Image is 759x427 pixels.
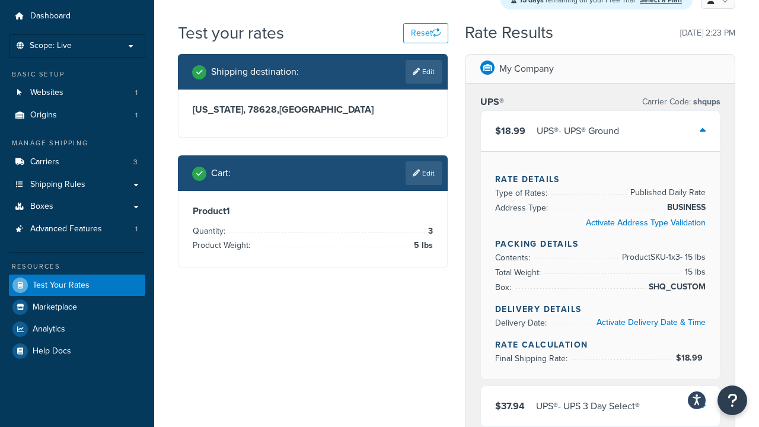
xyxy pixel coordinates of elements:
span: 15 lbs [682,265,706,279]
a: Help Docs [9,340,145,362]
a: Websites1 [9,82,145,104]
span: Marketplace [33,302,77,313]
span: Dashboard [30,11,71,21]
a: Activate Delivery Date & Time [597,316,706,329]
span: Address Type: [495,202,551,214]
div: Manage Shipping [9,138,145,148]
span: 5 lbs [411,238,433,253]
span: Help Docs [33,346,71,356]
span: Boxes [30,202,53,212]
h3: [US_STATE], 78628 , [GEOGRAPHIC_DATA] [193,104,433,116]
h3: UPS® [480,96,504,108]
span: Delivery Date: [495,317,550,329]
h1: Test your rates [178,21,284,44]
h3: Product 1 [193,205,433,217]
a: Activate Address Type Validation [586,216,706,229]
li: Carriers [9,151,145,173]
a: Shipping Rules [9,174,145,196]
span: Type of Rates: [495,187,550,199]
li: Origins [9,104,145,126]
div: Basic Setup [9,69,145,79]
span: Carriers [30,157,59,167]
div: UPS® - UPS® Ground [537,123,619,139]
h2: Shipping destination : [211,66,299,77]
span: Websites [30,88,63,98]
h4: Delivery Details [495,303,706,316]
span: Total Weight: [495,266,544,279]
span: 1 [135,110,138,120]
span: Test Your Rates [33,281,90,291]
li: Websites [9,82,145,104]
h2: Rate Results [465,24,553,42]
p: My Company [499,60,554,77]
a: Edit [406,60,442,84]
a: Marketplace [9,297,145,318]
a: Dashboard [9,5,145,27]
a: Boxes [9,196,145,218]
span: Contents: [495,251,533,264]
span: 3 [133,157,138,167]
li: Advanced Features [9,218,145,240]
button: Reset [403,23,448,43]
span: shqups [691,95,720,108]
h2: Cart : [211,168,231,179]
h4: Rate Details [495,173,706,186]
a: Edit [406,161,442,185]
span: 1 [135,88,138,98]
h4: Rate Calculation [495,339,706,351]
span: $18.99 [495,124,525,138]
a: Origins1 [9,104,145,126]
a: Carriers3 [9,151,145,173]
span: $18.99 [676,352,706,364]
span: BUSINESS [664,200,706,215]
h4: Packing Details [495,238,706,250]
span: 1 [135,224,138,234]
p: [DATE] 2:23 PM [680,25,735,42]
button: Open Resource Center [717,385,747,415]
a: Advanced Features1 [9,218,145,240]
a: Analytics [9,318,145,340]
div: UPS® - UPS 3 Day Select® [536,398,640,415]
div: Resources [9,262,145,272]
span: Shipping Rules [30,180,85,190]
p: Carrier Code: [642,94,720,110]
span: SHQ_CUSTOM [646,280,706,294]
span: Advanced Features [30,224,102,234]
span: Analytics [33,324,65,334]
span: Scope: Live [30,41,72,51]
span: Box: [495,281,514,294]
span: $37.94 [495,399,525,413]
a: Test Your Rates [9,275,145,296]
span: Published Daily Rate [627,186,706,200]
span: Origins [30,110,57,120]
span: Product SKU-1 x 3 - 15 lbs [619,250,706,265]
span: Quantity: [193,225,228,237]
span: 3 [425,224,433,238]
span: Final Shipping Rate: [495,352,570,365]
span: Product Weight: [193,239,253,251]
